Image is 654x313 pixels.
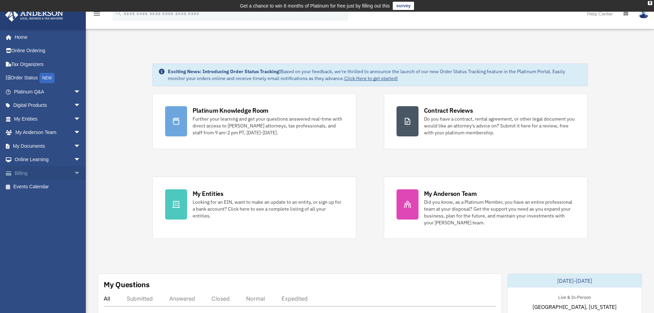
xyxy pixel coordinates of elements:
[152,177,356,239] a: My Entities Looking for an EIN, want to make an update to an entity, or sign up for a bank accoun...
[74,99,88,113] span: arrow_drop_down
[74,153,88,167] span: arrow_drop_down
[193,199,344,219] div: Looking for an EIN, want to make an update to an entity, or sign up for a bank account? Click her...
[5,85,91,99] a: Platinum Q&Aarrow_drop_down
[127,295,153,302] div: Submitted
[5,30,88,44] a: Home
[39,73,55,83] div: NEW
[5,166,91,180] a: Billingarrow_drop_down
[639,9,649,19] img: User Pic
[74,139,88,153] span: arrow_drop_down
[553,293,596,300] div: Live & In-Person
[5,180,91,194] a: Events Calendar
[246,295,265,302] div: Normal
[508,274,642,288] div: [DATE]-[DATE]
[74,85,88,99] span: arrow_drop_down
[3,8,65,22] img: Anderson Advisors Platinum Portal
[74,112,88,126] span: arrow_drop_down
[240,2,390,10] div: Get a chance to win 6 months of Platinum for free just by filling out this
[424,106,473,115] div: Contract Reviews
[393,2,414,10] a: survey
[648,1,652,5] div: close
[169,295,195,302] div: Answered
[5,99,91,112] a: Digital Productsarrow_drop_down
[384,93,588,149] a: Contract Reviews Do you have a contract, rental agreement, or other legal document you would like...
[424,115,575,136] div: Do you have a contract, rental agreement, or other legal document you would like an attorney's ad...
[5,126,91,139] a: My Anderson Teamarrow_drop_down
[193,106,269,115] div: Platinum Knowledge Room
[5,57,91,71] a: Tax Organizers
[74,126,88,140] span: arrow_drop_down
[424,189,477,198] div: My Anderson Team
[5,139,91,153] a: My Documentsarrow_drop_down
[532,303,617,311] span: [GEOGRAPHIC_DATA], [US_STATE]
[93,12,101,18] a: menu
[168,68,582,82] div: Based on your feedback, we're thrilled to announce the launch of our new Order Status Tracking fe...
[115,9,122,17] i: search
[384,177,588,239] a: My Anderson Team Did you know, as a Platinum Member, you have an entire professional team at your...
[168,68,280,75] strong: Exciting News: Introducing Order Status Tracking!
[5,71,91,85] a: Order StatusNEW
[5,112,91,126] a: My Entitiesarrow_drop_down
[5,44,91,58] a: Online Ordering
[193,189,223,198] div: My Entities
[152,93,356,149] a: Platinum Knowledge Room Further your learning and get your questions answered real-time with dire...
[74,166,88,180] span: arrow_drop_down
[282,295,308,302] div: Expedited
[104,279,150,290] div: My Questions
[211,295,230,302] div: Closed
[104,295,110,302] div: All
[5,153,91,167] a: Online Learningarrow_drop_down
[93,10,101,18] i: menu
[344,75,398,81] a: Click Here to get started!
[193,115,344,136] div: Further your learning and get your questions answered real-time with direct access to [PERSON_NAM...
[424,199,575,226] div: Did you know, as a Platinum Member, you have an entire professional team at your disposal? Get th...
